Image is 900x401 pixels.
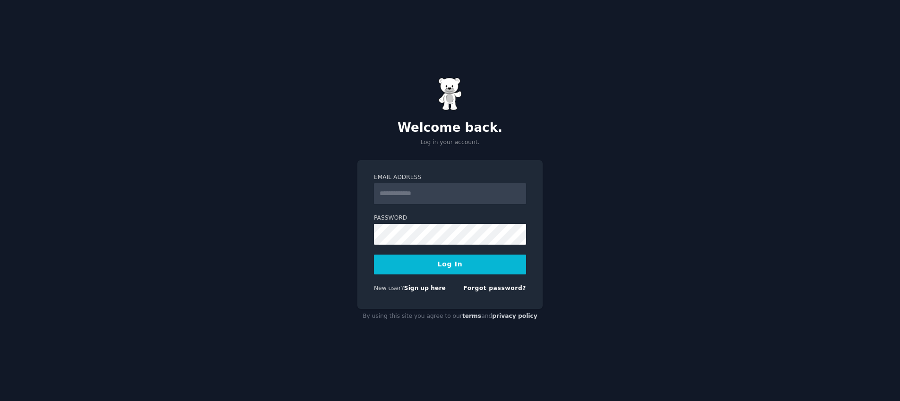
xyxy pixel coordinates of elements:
h2: Welcome back. [357,120,543,136]
a: Sign up here [404,285,446,291]
p: Log in your account. [357,138,543,147]
label: Password [374,214,526,222]
span: New user? [374,285,404,291]
div: By using this site you agree to our and [357,309,543,324]
label: Email Address [374,173,526,182]
img: Gummy Bear [438,77,462,111]
a: Forgot password? [463,285,526,291]
a: terms [462,313,481,319]
button: Log In [374,255,526,274]
a: privacy policy [492,313,537,319]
